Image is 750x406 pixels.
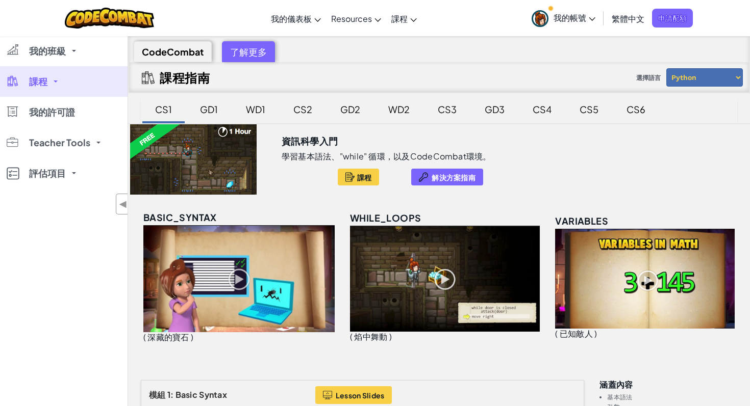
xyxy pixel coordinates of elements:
div: CS5 [569,97,609,121]
button: 課程 [338,169,380,185]
span: ) [191,332,193,342]
span: 選擇語言 [632,70,665,86]
div: CS6 [616,97,656,121]
span: 我的班級 [29,46,66,56]
span: ) [594,328,597,339]
span: 課程 [391,13,408,24]
span: 模組 [149,389,166,400]
div: 了解更多 [222,41,275,62]
span: while_loops [350,212,421,224]
a: 申請配額 [652,9,693,28]
div: CodeCombat [134,41,212,62]
span: 1: [167,389,174,400]
button: 解決方案指南 [411,169,483,185]
button: Lesson Slides [315,386,392,404]
span: ( [555,328,558,339]
div: CS2 [283,97,322,121]
h3: 資訊科學入門 [282,133,338,149]
div: GD3 [474,97,515,121]
span: 我的許可證 [29,107,75,117]
img: CodeCombat logo [65,8,154,29]
p: 學習基本語法、"while" 循環，以及CodeCombat環境。 [282,151,491,161]
a: 課程 [386,5,422,32]
span: 深藏的寶石 [147,332,189,342]
div: GD2 [330,97,370,121]
a: 繁體中文 [607,5,649,32]
div: CS3 [428,97,467,121]
div: WD1 [236,97,276,121]
span: ( [143,332,146,342]
img: variables_unlocked.png [555,229,735,329]
span: 繁體中文 [612,13,644,24]
span: 焰中舞動 [354,331,387,342]
a: 我的儀表板 [266,5,326,32]
span: Resources [331,13,372,24]
img: IconCurriculumGuide.svg [142,71,155,84]
img: while_loops_unlocked.png [350,226,540,332]
span: 我的儀表板 [271,13,312,24]
img: basic_syntax_unlocked.png [143,225,335,332]
span: Basic Syntax [176,389,227,400]
img: avatar [532,10,548,27]
a: Resources [326,5,386,32]
div: CS1 [145,97,182,121]
span: Lesson Slides [336,391,385,399]
span: 我的帳號 [554,12,595,23]
span: 已知敵人 [560,328,593,339]
span: ( [350,331,353,342]
a: 我的帳號 [527,2,601,34]
span: 課程 [357,173,372,181]
span: Teacher Tools [29,138,90,147]
span: ◀ [119,197,128,211]
span: 解決方案指南 [432,173,476,181]
div: WD2 [378,97,420,121]
div: GD1 [190,97,228,121]
span: ) [389,331,392,342]
span: basic_syntax [143,211,217,223]
span: 評估項目 [29,169,66,178]
li: 基本語法 [607,394,737,400]
h3: 涵蓋內容 [599,380,737,389]
span: 課程 [29,77,47,86]
h2: 課程指南 [160,70,210,85]
span: variables [555,215,608,227]
div: CS4 [522,97,562,121]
